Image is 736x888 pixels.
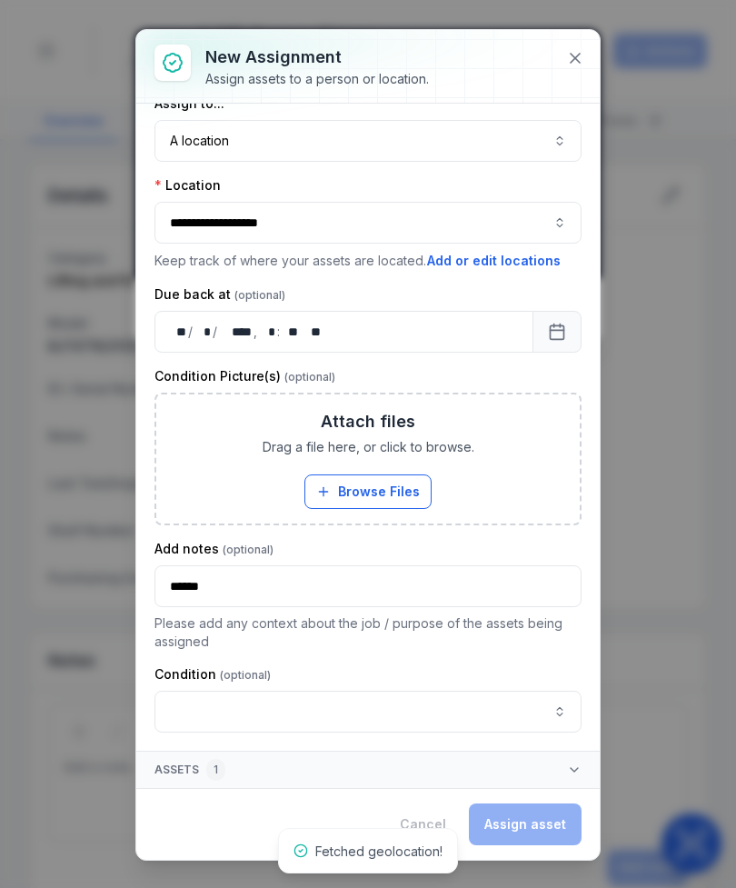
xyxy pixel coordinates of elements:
[154,251,582,271] p: Keep track of where your assets are located.
[321,409,415,434] h3: Attach files
[219,323,254,341] div: year,
[188,323,194,341] div: /
[205,45,429,70] h3: New assignment
[315,843,443,859] span: Fetched geolocation!
[205,70,429,88] div: Assign assets to a person or location.
[154,759,225,781] span: Assets
[259,323,277,341] div: hour,
[263,438,474,456] span: Drag a file here, or click to browse.
[154,614,582,651] p: Please add any context about the job / purpose of the assets being assigned
[154,95,224,113] label: Assign to...
[194,323,213,341] div: month,
[254,323,259,341] div: ,
[136,752,600,788] button: Assets1
[532,311,582,353] button: Calendar
[277,323,282,341] div: :
[282,323,300,341] div: minute,
[154,120,582,162] button: A location
[154,540,274,558] label: Add notes
[154,285,285,304] label: Due back at
[154,176,221,195] label: Location
[154,367,335,385] label: Condition Picture(s)
[213,323,219,341] div: /
[206,759,225,781] div: 1
[302,323,323,341] div: am/pm,
[426,251,562,271] button: Add or edit locations
[154,665,271,683] label: Condition
[170,323,188,341] div: day,
[304,474,432,509] button: Browse Files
